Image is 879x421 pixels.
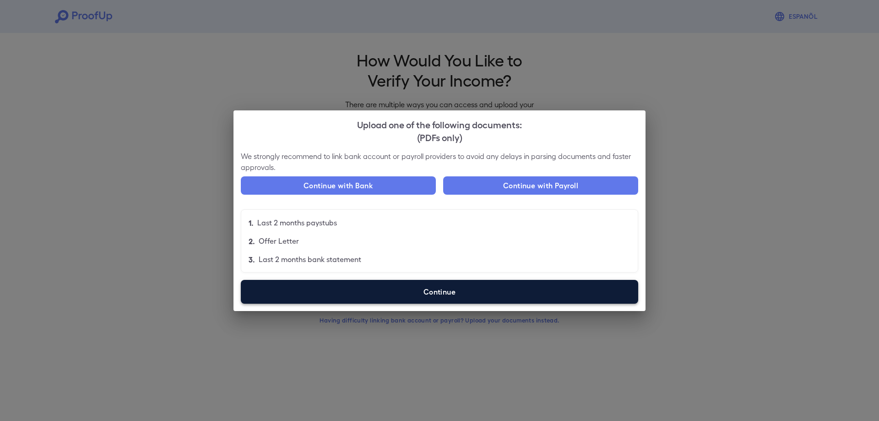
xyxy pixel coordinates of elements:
button: Continue with Payroll [443,176,638,195]
p: Offer Letter [259,235,299,246]
button: Continue with Bank [241,176,436,195]
p: Last 2 months bank statement [259,254,361,265]
label: Continue [241,280,638,304]
div: (PDFs only) [241,131,638,143]
h2: Upload one of the following documents: [233,110,646,151]
p: 1. [249,217,254,228]
p: 2. [249,235,255,246]
p: We strongly recommend to link bank account or payroll providers to avoid any delays in parsing do... [241,151,638,173]
p: 3. [249,254,255,265]
p: Last 2 months paystubs [257,217,337,228]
